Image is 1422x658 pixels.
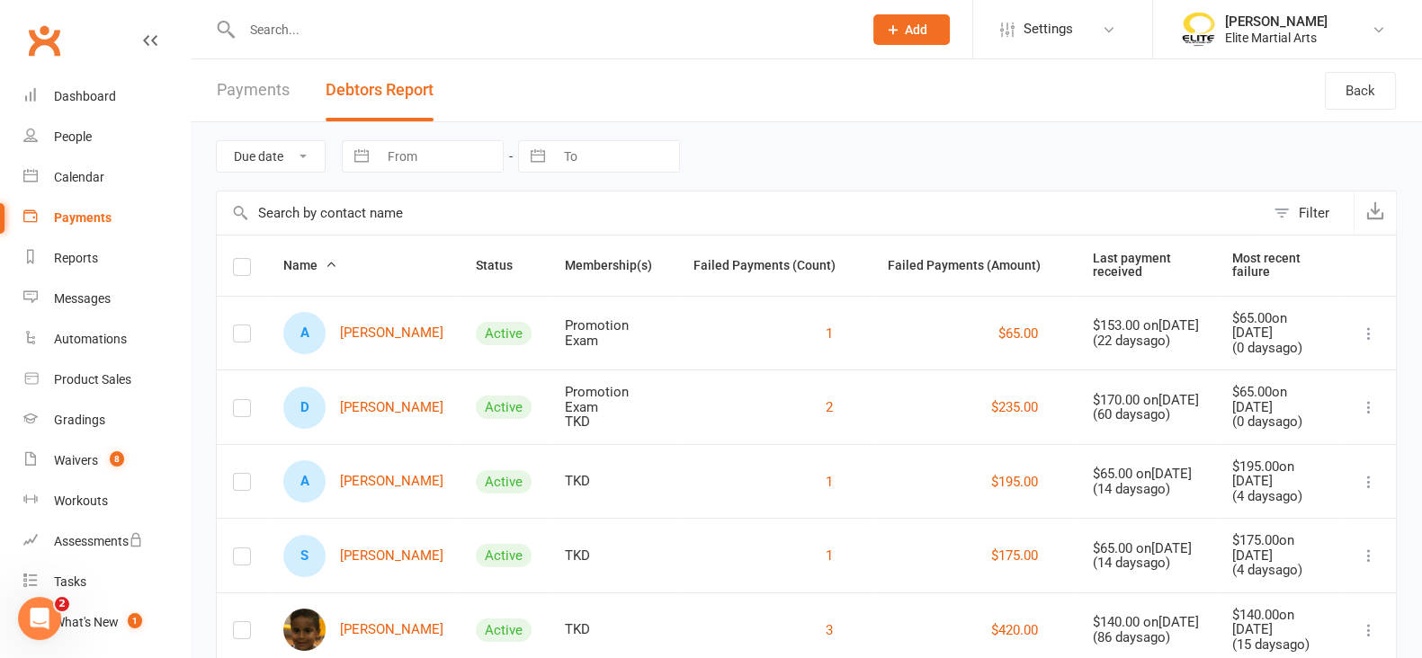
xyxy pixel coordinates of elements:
div: ( 0 days ago) [1232,341,1326,356]
div: Andres Perez [283,312,326,354]
div: $65.00 on [DATE] [1232,311,1326,341]
a: Gradings [23,400,190,440]
button: $420.00 [991,619,1038,641]
button: 1 [826,471,833,493]
a: Tasks [23,562,190,602]
a: D[PERSON_NAME] [283,387,443,429]
th: Last payment received [1077,236,1215,296]
button: Name [283,254,337,276]
button: $65.00 [998,323,1038,344]
div: TKD [565,622,661,637]
span: Failed Payments (Amount) [888,258,1060,272]
div: [PERSON_NAME] [1225,13,1328,30]
iframe: Intercom live chat [18,597,61,640]
span: 1 [128,613,142,628]
a: A[PERSON_NAME] [283,460,443,502]
button: Filter [1265,191,1354,235]
div: ( 0 days ago) [1232,414,1326,430]
div: $175.00 on [DATE] [1232,533,1326,563]
div: TKD [565,474,661,489]
div: ( 4 days ago) [1232,563,1326,578]
a: Payments [23,198,190,238]
div: Elite Martial Arts [1225,30,1328,46]
div: Daniel Perez [283,387,326,429]
a: Messages [23,279,190,319]
a: Clubworx [22,18,67,63]
button: $195.00 [991,471,1038,493]
div: Active [476,322,532,345]
span: 8 [110,451,124,467]
a: Payments [217,59,290,121]
div: ( 4 days ago) [1232,489,1326,504]
img: Alejandro Yamin [283,609,326,651]
span: Failed Payments (Count) [693,258,855,272]
div: $65.00 on [DATE] [1232,385,1326,414]
span: Name [283,258,337,272]
div: Gradings [54,413,105,427]
button: Failed Payments (Amount) [888,254,1060,276]
div: TKD [565,548,661,564]
div: Active [476,618,532,642]
div: $140.00 on [DATE] [1232,608,1326,637]
button: 2 [826,396,833,418]
a: Waivers 8 [23,440,190,481]
div: $170.00 on [DATE] [1093,393,1199,408]
div: ( 22 days ago) [1093,333,1199,349]
a: People [23,117,190,157]
a: A[PERSON_NAME] [283,312,443,354]
a: Calendar [23,157,190,198]
a: Reports [23,238,190,279]
div: Tasks [54,574,86,589]
span: Add [905,22,927,37]
div: ( 60 days ago) [1093,407,1199,422]
button: 3 [826,619,833,641]
button: $175.00 [991,545,1038,566]
div: What's New [54,615,119,629]
div: $140.00 on [DATE] [1093,615,1199,630]
input: From [378,141,503,172]
div: Active [476,396,532,419]
div: TKD [565,414,661,430]
div: Workouts [54,493,108,508]
input: To [554,141,679,172]
a: Back [1325,72,1396,110]
th: Membership(s) [549,236,677,296]
div: $195.00 on [DATE] [1232,459,1326,489]
div: $65.00 on [DATE] [1093,541,1199,556]
a: What's New1 [23,602,190,643]
button: 1 [826,323,833,344]
div: Automations [54,332,127,346]
div: Assessments [54,534,143,548]
button: $235.00 [991,396,1038,418]
a: S[PERSON_NAME] [283,535,443,577]
a: Alejandro Yamin[PERSON_NAME] [283,609,443,651]
button: Failed Payments (Count) [693,254,855,276]
div: Reports [54,251,98,265]
div: ( 14 days ago) [1093,556,1199,571]
img: thumb_image1508806937.png [1180,12,1216,48]
span: Settings [1024,9,1073,49]
a: Assessments [23,521,190,562]
input: Search... [237,17,850,42]
div: Dashboard [54,89,116,103]
a: Automations [23,319,190,360]
div: Active [476,544,532,567]
div: Aditya Satish [283,460,326,502]
a: Dashboard [23,76,190,117]
button: Add [873,14,950,45]
div: Siddharth Satish [283,535,326,577]
div: Active [476,470,532,493]
div: $65.00 on [DATE] [1093,467,1199,482]
div: Messages [54,291,111,306]
div: ( 14 days ago) [1093,482,1199,497]
div: ( 86 days ago) [1093,630,1199,645]
div: ( 15 days ago) [1232,637,1326,653]
button: 1 [826,545,833,566]
button: Debtors Report [326,59,434,121]
div: Calendar [54,170,104,184]
div: Promotion Exam [565,318,661,348]
div: Waivers [54,453,98,467]
div: Product Sales [54,372,131,387]
input: Search by contact name [217,191,1265,235]
th: Most recent failure [1216,236,1342,296]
